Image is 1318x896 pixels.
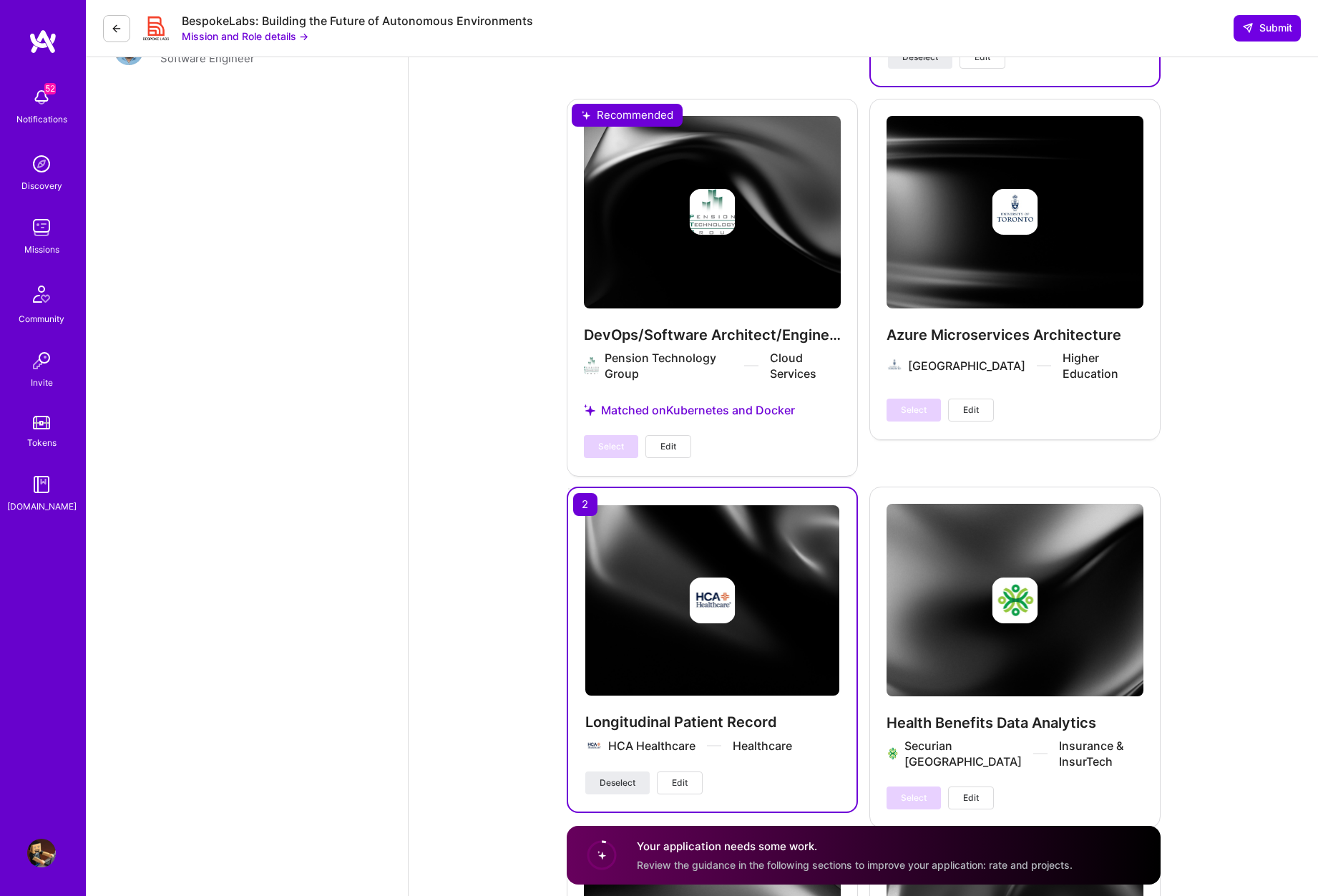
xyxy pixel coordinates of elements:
[142,14,170,43] img: Company Logo
[7,499,77,514] div: [DOMAIN_NAME]
[27,83,56,112] img: bell
[24,242,59,257] div: Missions
[585,505,839,696] img: cover
[672,776,688,789] span: Edit
[645,435,691,458] button: Edit
[963,792,979,804] span: Edit
[111,23,122,34] i: icon LeftArrowDark
[24,277,59,311] img: Community
[182,14,533,29] div: BespokeLabs: Building the Future of Autonomous Environments
[19,311,64,326] div: Community
[27,839,56,867] img: User Avatar
[1242,21,1292,35] span: Submit
[689,578,735,623] img: Company logo
[1234,15,1301,41] button: Submit
[608,738,792,754] div: HCA Healthcare Healthcare
[657,771,703,794] button: Edit
[948,787,994,809] button: Edit
[44,83,56,94] span: 52
[1242,22,1254,34] i: icon SendLight
[637,858,1073,870] span: Review the guidance in the following sections to improve your application: rate and projects.
[31,375,53,390] div: Invite
[33,416,50,429] img: tokens
[16,112,67,127] div: Notifications
[29,29,57,54] img: logo
[182,29,308,44] button: Mission and Role details →
[160,50,255,67] div: Software Engineer
[21,178,62,193] div: Discovery
[707,745,721,746] img: divider
[27,470,56,499] img: guide book
[660,440,676,453] span: Edit
[24,839,59,867] a: User Avatar
[585,713,839,731] h4: Longitudinal Patient Record
[585,737,602,754] img: Company logo
[27,346,56,375] img: Invite
[585,771,650,794] button: Deselect
[963,404,979,417] span: Edit
[27,150,56,178] img: discovery
[600,776,635,789] span: Deselect
[27,435,57,450] div: Tokens
[637,839,1073,854] h4: Your application needs some work.
[27,213,56,242] img: teamwork
[948,399,994,422] button: Edit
